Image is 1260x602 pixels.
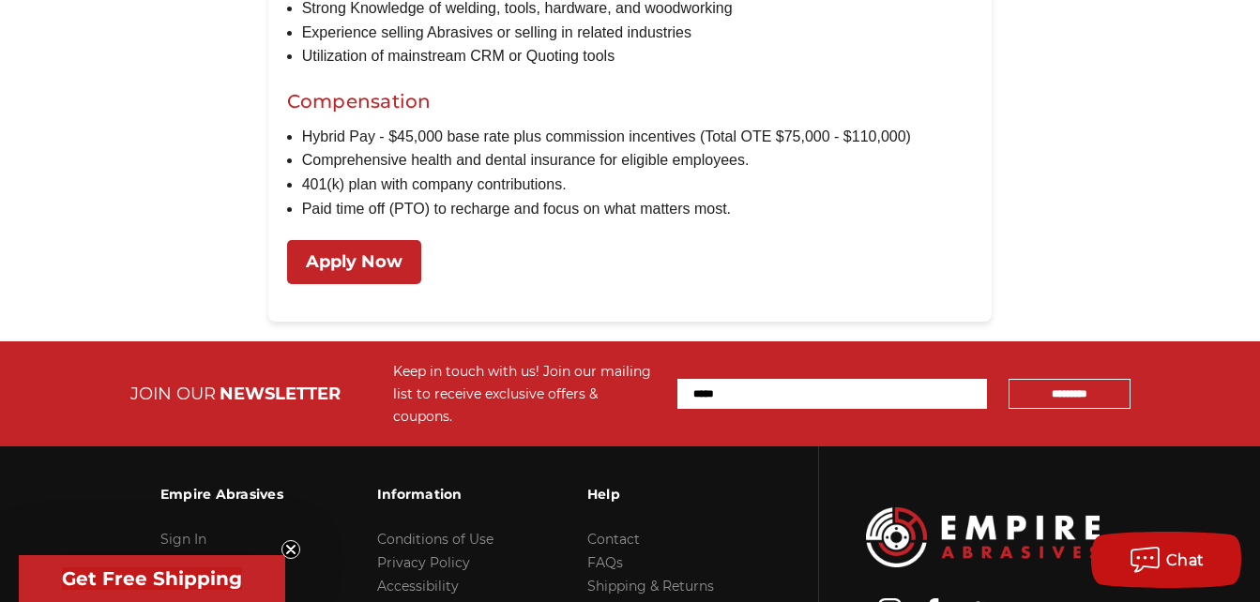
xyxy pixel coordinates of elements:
button: Close teaser [281,540,300,559]
span: JOIN OUR [130,384,216,404]
div: Keep in touch with us! Join our mailing list to receive exclusive offers & coupons. [393,360,659,428]
li: Utilization of mainstream CRM or Quoting tools [302,44,974,68]
li: Experience selling Abrasives or selling in related industries [302,21,974,45]
h2: Compensation [287,87,974,115]
span: NEWSLETTER [220,384,341,404]
button: Chat [1091,532,1241,588]
li: Comprehensive health and dental insurance for eligible employees. [302,148,974,173]
h3: Information [377,474,493,514]
img: Empire Abrasives Logo Image [866,507,1100,567]
a: Shipping & Returns [587,578,714,594]
a: Privacy Policy [377,554,470,571]
a: Sign In [160,531,206,548]
a: Accessibility [377,578,459,594]
li: Hybrid Pay - $45,000 base rate plus commission incentives (Total OTE $75,000 - $110,000) [302,125,974,149]
li: Paid time off (PTO) to recharge and focus on what matters most. [302,197,974,221]
span: Get Free Shipping [62,567,242,590]
span: Chat [1166,551,1205,569]
a: Conditions of Use [377,531,493,548]
div: Get Free ShippingClose teaser [19,555,285,602]
a: Contact [587,531,640,548]
li: 401(k) plan with company contributions. [302,173,974,197]
h3: Help [587,474,714,514]
h3: Empire Abrasives [160,474,283,514]
a: Apply Now [287,240,421,284]
a: FAQs [587,554,623,571]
